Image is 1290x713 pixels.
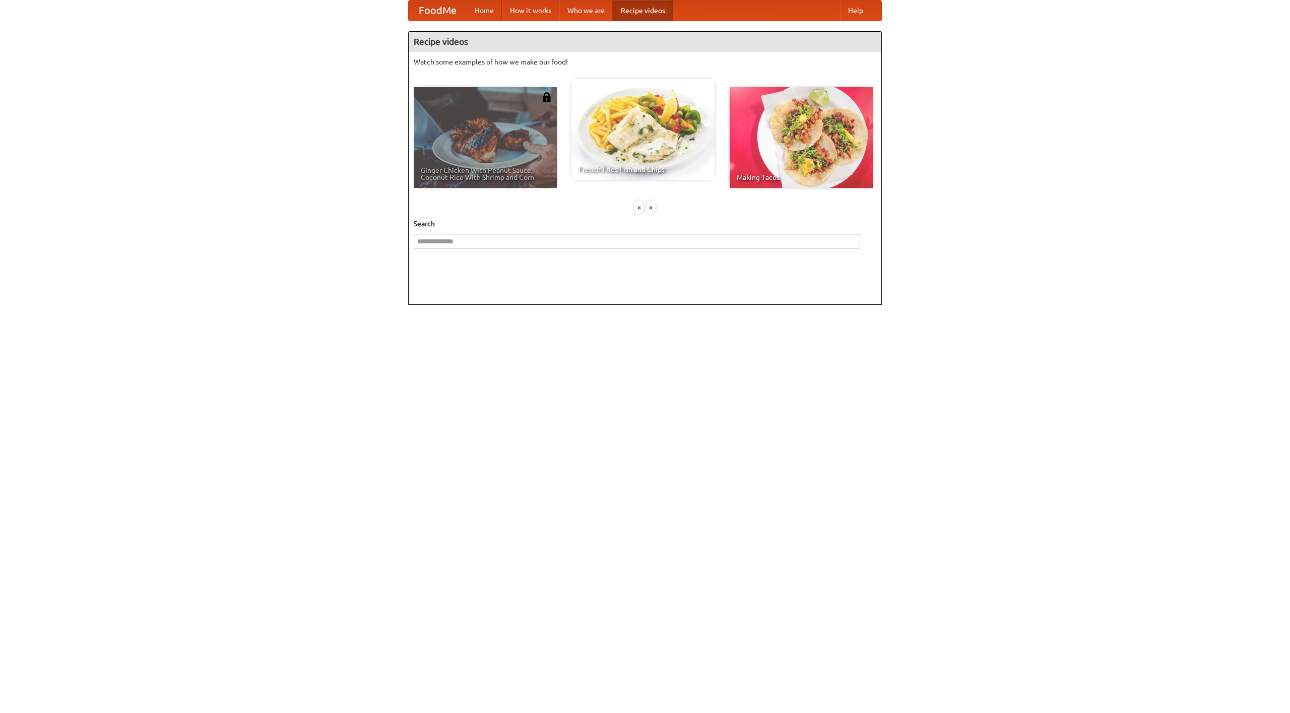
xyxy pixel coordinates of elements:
h5: Search [414,219,876,229]
a: Making Tacos [730,87,873,188]
a: French Fries Fish and Chips [571,79,715,180]
a: FoodMe [409,1,467,21]
a: Home [467,1,502,21]
div: « [634,201,643,214]
img: 483408.png [542,92,552,102]
div: » [647,201,656,214]
a: Help [840,1,871,21]
a: How it works [502,1,559,21]
a: Who we are [559,1,613,21]
p: Watch some examples of how we make our food! [414,57,876,67]
a: Recipe videos [613,1,673,21]
h4: Recipe videos [409,32,881,52]
span: Making Tacos [737,174,866,181]
span: French Fries Fish and Chips [578,166,707,173]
